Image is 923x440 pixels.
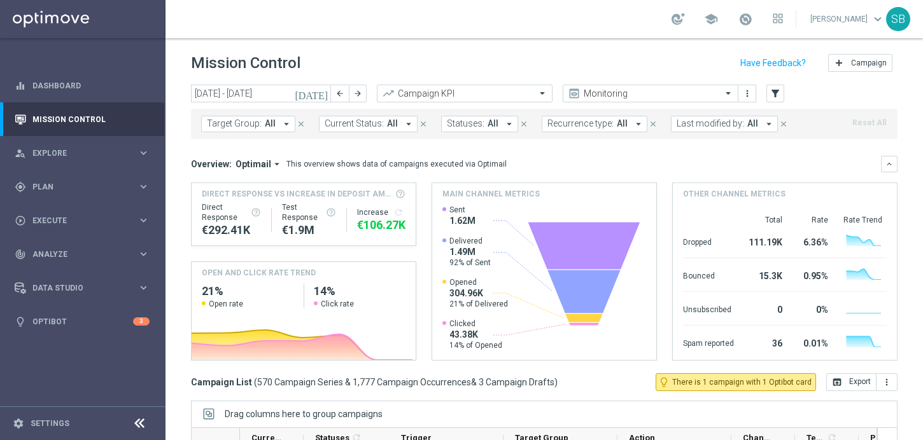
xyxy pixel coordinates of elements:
[671,116,778,132] button: Last modified by: All arrow_drop_down
[191,85,331,102] input: Select date range
[449,236,491,246] span: Delivered
[447,118,484,129] span: Statuses:
[778,117,789,131] button: close
[449,246,491,258] span: 1.49M
[14,148,150,158] button: person_search Explore keyboard_arrow_right
[14,81,150,91] div: equalizer Dashboard
[649,120,658,128] i: close
[293,85,331,104] button: [DATE]
[377,85,553,102] ng-select: Campaign KPI
[881,156,898,172] button: keyboard_arrow_down
[282,202,337,223] div: Test Response
[335,89,344,98] i: arrow_back
[798,215,828,225] div: Rate
[15,215,26,226] i: play_circle_outline
[14,182,150,192] div: gps_fixed Plan keyboard_arrow_right
[740,58,806,67] input: Have Feedback?
[137,214,150,226] i: keyboard_arrow_right
[683,231,734,251] div: Dropped
[14,114,150,125] button: Mission Control
[202,267,316,278] h4: OPEN AND CLICK RATE TREND
[683,298,734,319] div: Unsubscribed
[798,265,828,285] div: 0.95%
[826,376,898,387] multiple-options-button: Export to CSV
[766,85,784,102] button: filter_alt
[449,258,491,268] span: 92% of Sent
[471,377,477,387] span: &
[617,118,628,129] span: All
[547,118,614,129] span: Recurrence type:
[32,305,133,338] a: Optibot
[832,377,842,387] i: open_in_browser
[321,299,354,309] span: Click rate
[749,231,782,251] div: 111.19K
[479,376,554,388] span: 3 Campaign Drafts
[32,102,150,136] a: Mission Control
[763,118,775,130] i: arrow_drop_down
[403,118,414,130] i: arrow_drop_down
[15,181,26,193] i: gps_fixed
[265,118,276,129] span: All
[13,418,24,429] i: settings
[15,181,137,193] div: Plan
[191,54,300,72] h1: Mission Control
[418,117,429,131] button: close
[32,183,137,191] span: Plan
[882,377,892,387] i: more_vert
[449,319,502,329] span: Clicked
[885,160,894,168] i: keyboard_arrow_down
[518,117,530,131] button: close
[419,120,428,128] i: close
[254,376,257,388] span: (
[137,181,150,193] i: keyboard_arrow_right
[295,117,307,131] button: close
[656,373,816,391] button: lightbulb_outline There is 1 campaign with 1 Optibot card
[382,87,395,100] i: trending_up
[742,88,752,99] i: more_vert
[236,158,271,170] span: Optimail
[871,12,885,26] span: keyboard_arrow_down
[15,316,26,327] i: lightbulb
[225,409,383,419] div: Row Groups
[15,215,137,226] div: Execute
[542,116,647,132] button: Recurrence type: All arrow_drop_down
[191,158,232,170] h3: Overview:
[704,12,718,26] span: school
[488,118,498,129] span: All
[14,249,150,259] button: track_changes Analyze keyboard_arrow_right
[297,120,306,128] i: close
[282,223,337,238] div: €1,895,728
[137,282,150,294] i: keyboard_arrow_right
[677,118,744,129] span: Last modified by:
[14,216,150,226] button: play_circle_outline Execute keyboard_arrow_right
[257,376,471,388] span: 570 Campaign Series & 1,777 Campaign Occurrences
[449,287,508,299] span: 304.96K
[877,373,898,391] button: more_vert
[314,284,405,299] h2: 14%
[14,283,150,293] button: Data Studio keyboard_arrow_right
[658,376,670,388] i: lightbulb_outline
[15,249,137,260] div: Analyze
[202,284,293,299] h2: 21%
[449,299,508,309] span: 21% of Delivered
[32,284,137,292] span: Data Studio
[325,118,384,129] span: Current Status:
[32,217,137,224] span: Execute
[798,332,828,352] div: 0.01%
[202,202,261,223] div: Direct Response
[271,158,283,170] i: arrow_drop_down
[15,249,26,260] i: track_changes
[31,420,69,427] a: Settings
[393,207,404,217] i: refresh
[191,376,558,388] h3: Campaign List
[232,158,286,170] button: Optimail arrow_drop_down
[851,58,887,67] span: Campaign
[749,332,782,352] div: 36
[32,251,137,258] span: Analyze
[554,376,558,388] span: )
[353,89,362,98] i: arrow_forward
[683,265,734,285] div: Bounced
[770,88,781,99] i: filter_alt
